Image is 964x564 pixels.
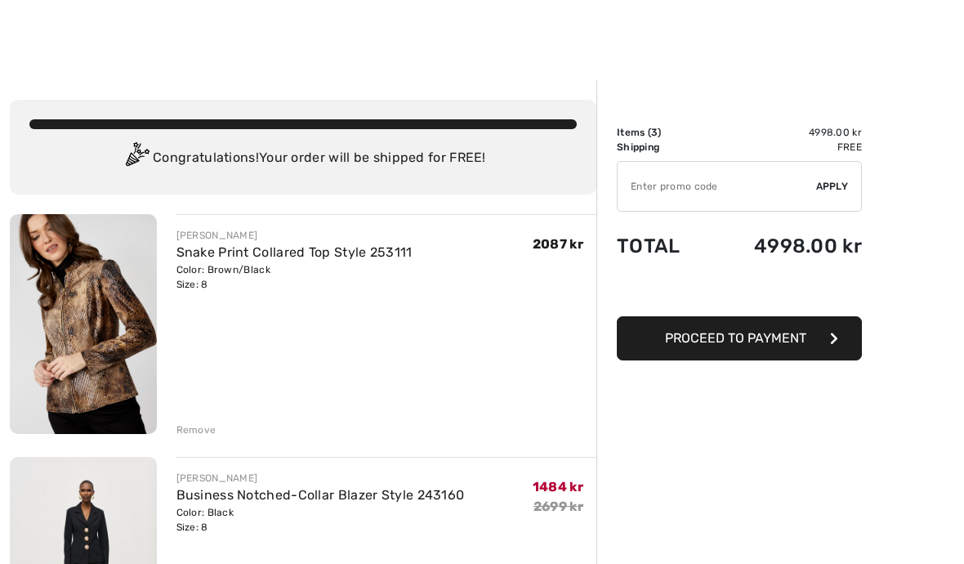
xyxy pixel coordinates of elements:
[533,236,583,252] span: 2087 kr
[617,274,862,311] iframe: PayPal
[10,214,157,434] img: Snake Print Collared Top Style 253111
[665,330,806,346] span: Proceed to Payment
[707,218,862,274] td: 4998.00 kr
[29,142,577,175] div: Congratulations! Your order will be shipped for FREE!
[176,505,465,535] div: Color: Black Size: 8
[816,179,849,194] span: Apply
[707,125,862,140] td: 4998.00 kr
[120,142,153,175] img: Congratulation2.svg
[651,127,658,138] span: 3
[617,316,862,360] button: Proceed to Payment
[618,162,816,211] input: Promo code
[617,218,707,274] td: Total
[176,487,465,503] a: Business Notched-Collar Blazer Style 243160
[176,228,413,243] div: [PERSON_NAME]
[707,140,862,154] td: Free
[176,262,413,292] div: Color: Brown/Black Size: 8
[176,471,465,486] div: [PERSON_NAME]
[617,125,707,140] td: Items ( )
[533,499,583,514] s: 2699 kr
[176,244,413,260] a: Snake Print Collared Top Style 253111
[533,479,583,495] span: 1484 kr
[617,140,707,154] td: Shipping
[176,423,216,437] div: Remove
